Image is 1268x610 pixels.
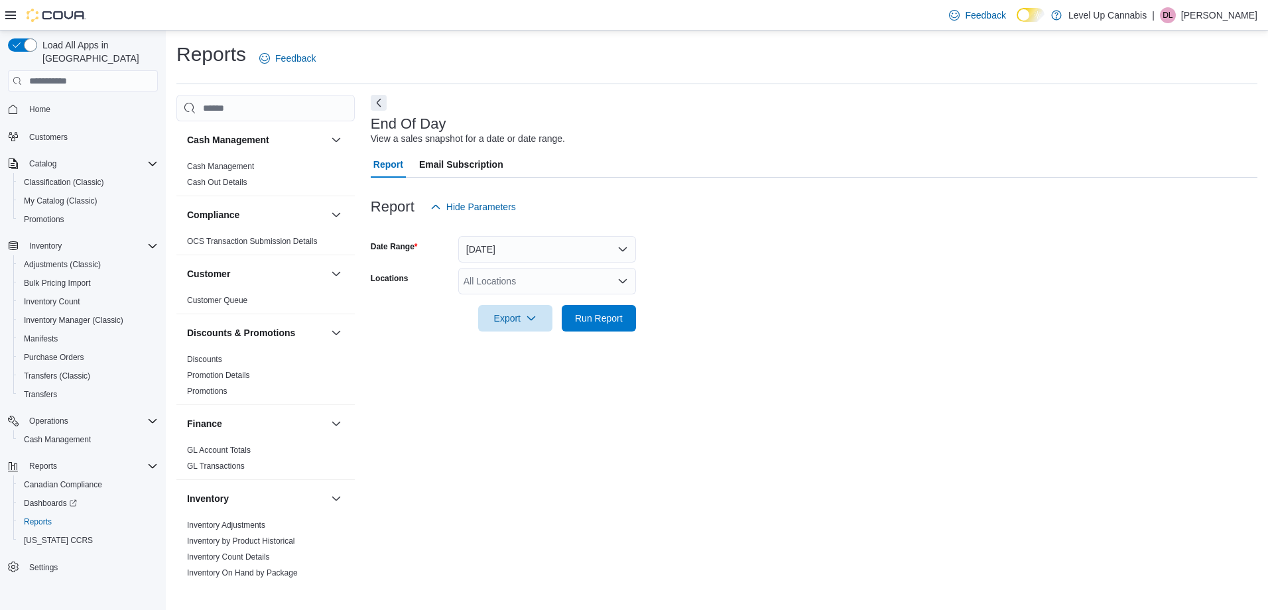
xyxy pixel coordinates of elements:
span: Discounts [187,354,222,365]
p: | [1152,7,1155,23]
div: Cash Management [176,158,355,196]
span: Promotion Details [187,370,250,381]
button: Home [3,99,163,119]
span: Inventory Manager (Classic) [19,312,158,328]
a: Adjustments (Classic) [19,257,106,273]
span: Cash Management [187,161,254,172]
span: Bulk Pricing Import [24,278,91,288]
h3: Report [371,199,414,215]
span: Adjustments (Classic) [19,257,158,273]
span: Settings [24,559,158,576]
div: Finance [176,442,355,479]
button: Operations [3,412,163,430]
button: Run Report [562,305,636,332]
span: Promotions [24,214,64,225]
h3: Inventory [187,492,229,505]
button: Operations [24,413,74,429]
h3: Cash Management [187,133,269,147]
a: Transfers [19,387,62,402]
button: Manifests [13,330,163,348]
button: Hide Parameters [425,194,521,220]
label: Date Range [371,241,418,252]
span: Customers [24,128,158,145]
h3: Customer [187,267,230,280]
span: Inventory Count [19,294,158,310]
span: Transfers [19,387,158,402]
button: Discounts & Promotions [187,326,326,339]
button: Inventory Count [13,292,163,311]
button: Cash Management [187,133,326,147]
h3: Compliance [187,208,239,221]
a: GL Transactions [187,461,245,471]
button: Inventory [3,237,163,255]
button: My Catalog (Classic) [13,192,163,210]
button: Customer [187,267,326,280]
span: Home [29,104,50,115]
button: Canadian Compliance [13,475,163,494]
span: Inventory Count [24,296,80,307]
a: Transfers (Classic) [19,368,95,384]
button: Reports [24,458,62,474]
button: Transfers (Classic) [13,367,163,385]
span: Classification (Classic) [24,177,104,188]
button: Customers [3,127,163,146]
span: Manifests [19,331,158,347]
span: Dashboards [19,495,158,511]
a: Cash Management [187,162,254,171]
a: Inventory Adjustments [187,520,265,530]
button: Reports [3,457,163,475]
span: Inventory Adjustments [187,520,265,530]
a: Home [24,101,56,117]
button: Promotions [13,210,163,229]
button: Inventory [24,238,67,254]
span: GL Account Totals [187,445,251,456]
button: Compliance [187,208,326,221]
span: Manifests [24,334,58,344]
a: Feedback [254,45,321,72]
a: Discounts [187,355,222,364]
a: Promotions [187,387,227,396]
span: Dashboards [24,498,77,509]
button: Catalog [3,154,163,173]
img: Cova [27,9,86,22]
span: Operations [24,413,158,429]
a: Reports [19,514,57,530]
a: Inventory by Product Historical [187,536,295,546]
span: Inventory [24,238,158,254]
span: My Catalog (Classic) [24,196,97,206]
a: Inventory Count Details [187,552,270,562]
span: Bulk Pricing Import [19,275,158,291]
span: Adjustments (Classic) [24,259,101,270]
h3: End Of Day [371,116,446,132]
span: Transfers (Classic) [24,371,90,381]
span: Inventory [29,241,62,251]
span: Cash Management [24,434,91,445]
span: Reports [24,458,158,474]
p: [PERSON_NAME] [1181,7,1257,23]
button: Bulk Pricing Import [13,274,163,292]
a: Feedback [944,2,1011,29]
a: Customer Queue [187,296,247,305]
span: Customers [29,132,68,143]
button: Discounts & Promotions [328,325,344,341]
button: Purchase Orders [13,348,163,367]
button: Cash Management [13,430,163,449]
a: Purchase Orders [19,349,90,365]
span: Cash Management [19,432,158,448]
div: View a sales snapshot for a date or date range. [371,132,565,146]
h3: Discounts & Promotions [187,326,295,339]
span: Report [373,151,403,178]
span: Home [24,101,158,117]
p: Level Up Cannabis [1068,7,1147,23]
a: Inventory On Hand by Package [187,568,298,578]
h3: Finance [187,417,222,430]
span: Canadian Compliance [19,477,158,493]
button: Adjustments (Classic) [13,255,163,274]
button: Inventory Manager (Classic) [13,311,163,330]
a: OCS Transaction Submission Details [187,237,318,246]
span: Washington CCRS [19,532,158,548]
span: Purchase Orders [24,352,84,363]
span: Catalog [29,158,56,169]
span: Email Subscription [419,151,503,178]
